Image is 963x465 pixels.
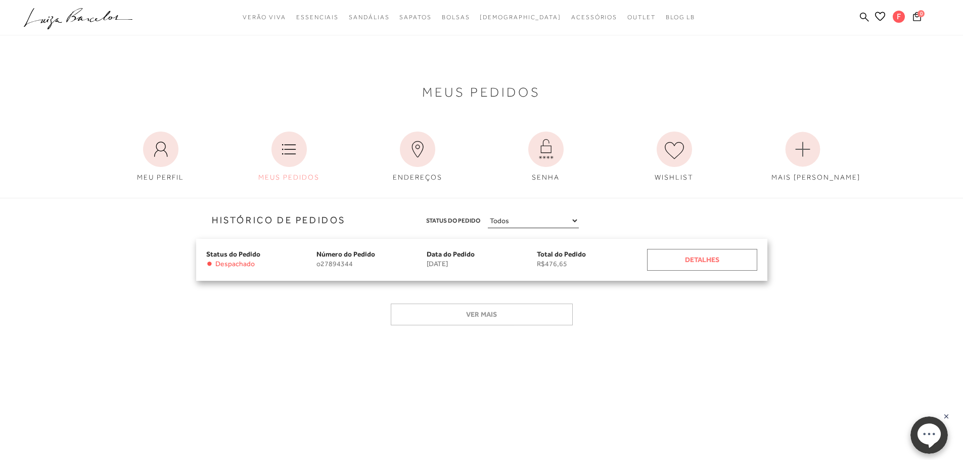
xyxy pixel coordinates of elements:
[316,250,375,258] span: Número do Pedido
[537,250,586,258] span: Total do Pedido
[666,14,695,21] span: BLOG LB
[206,260,213,268] span: •
[893,11,905,23] span: F
[206,250,260,258] span: Status do Pedido
[532,173,560,181] span: SENHA
[426,216,480,226] span: Status do Pedido
[243,8,286,27] a: noSubCategoriesText
[296,14,339,21] span: Essenciais
[888,10,910,26] button: F
[8,214,346,227] h3: Histórico de Pedidos
[571,8,617,27] a: noSubCategoriesText
[427,260,537,268] span: [DATE]
[316,260,427,268] span: o27894344
[655,173,694,181] span: WISHLIST
[442,8,470,27] a: noSubCategoriesText
[627,8,656,27] a: noSubCategoriesText
[918,10,925,17] span: 0
[635,126,713,188] a: WISHLIST
[537,260,647,268] span: R$476,65
[122,126,200,188] a: MEU PERFIL
[243,14,286,21] span: Verão Viva
[393,173,442,181] span: ENDEREÇOS
[349,14,389,21] span: Sandálias
[627,14,656,21] span: Outlet
[910,11,924,25] button: 0
[349,8,389,27] a: noSubCategoriesText
[379,126,456,188] a: ENDEREÇOS
[764,126,842,188] a: MAIS [PERSON_NAME]
[258,173,319,181] span: MEUS PEDIDOS
[771,173,860,181] span: MAIS [PERSON_NAME]
[137,173,184,181] span: MEU PERFIL
[399,14,431,21] span: Sapatos
[391,304,573,325] button: Ver mais
[442,14,470,21] span: Bolsas
[422,87,541,98] span: Meus Pedidos
[666,8,695,27] a: BLOG LB
[427,250,475,258] span: Data do Pedido
[647,249,757,271] a: Detalhes
[250,126,328,188] a: MEUS PEDIDOS
[399,8,431,27] a: noSubCategoriesText
[480,14,561,21] span: [DEMOGRAPHIC_DATA]
[296,8,339,27] a: noSubCategoriesText
[571,14,617,21] span: Acessórios
[507,126,585,188] a: SENHA
[215,260,255,268] span: Despachado
[480,8,561,27] a: noSubCategoriesText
